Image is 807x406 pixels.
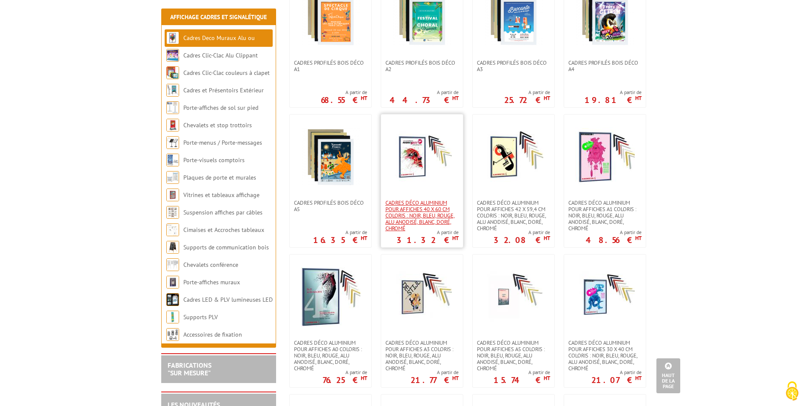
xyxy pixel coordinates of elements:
img: Cadres Clic-Clac couleurs à clapet [166,66,179,79]
img: Porte-affiches muraux [166,276,179,289]
a: Cadres déco aluminium pour affiches A5 Coloris : Noir, bleu, rouge, alu anodisé, blanc, doré, chromé [473,340,554,372]
sup: HT [544,375,550,382]
span: Cadres déco aluminium pour affiches A5 Coloris : Noir, bleu, rouge, alu anodisé, blanc, doré, chromé [477,340,550,372]
sup: HT [452,94,459,102]
img: Cadres Deco Muraux Alu ou Bois [166,31,179,44]
sup: HT [635,375,642,382]
p: 44.73 € [390,97,459,103]
img: Cadres déco aluminium pour affiches A0 Coloris : Noir, bleu, rouge, alu anodisé, blanc, doré, chromé [301,267,360,327]
img: Vitrines et tableaux affichage [166,189,179,201]
span: Cadres Profilés Bois Déco A5 [294,200,367,212]
p: 76.25 € [322,377,367,383]
a: Porte-affiches de sol sur pied [183,104,258,112]
img: Cadres déco aluminium pour affiches 42 x 59,4 cm Coloris : Noir, bleu, rouge, alu anodisé, blanc,... [484,127,543,187]
a: Cadres déco aluminium pour affiches A3 Coloris : Noir, bleu, rouge, alu anodisé, blanc, doré, chromé [381,340,463,372]
img: Cadres déco aluminium pour affiches A1 Coloris : Noir, bleu, rouge, alu anodisé, blanc, doré, chromé [575,127,635,187]
a: Cadres déco aluminium pour affiches 40 x 60 cm Coloris : Noir, bleu, rouge, alu anodisé, blanc, d... [381,200,463,232]
img: Chevalets et stop trottoirs [166,119,179,132]
a: Cadres déco aluminium pour affiches A1 Coloris : Noir, bleu, rouge, alu anodisé, blanc, doré, chromé [564,200,646,232]
span: Cadres Profilés Bois Déco A4 [568,60,642,72]
sup: HT [544,94,550,102]
img: Porte-menus / Porte-messages [166,136,179,149]
a: Cadres LED & PLV lumineuses LED [183,296,273,303]
span: Cadres déco aluminium pour affiches 42 x 59,4 cm Coloris : Noir, bleu, rouge, alu anodisé, blanc,... [477,200,550,232]
span: A partir de [411,369,459,376]
sup: HT [361,375,367,382]
span: A partir de [396,229,459,236]
sup: HT [544,234,550,242]
img: Cadres déco aluminium pour affiches 30 x 40 cm Coloris : Noir, bleu, rouge, alu anodisé, blanc, d... [575,267,635,327]
img: Chevalets conférence [166,258,179,271]
img: Suspension affiches par câbles [166,206,179,219]
p: 68.55 € [321,97,367,103]
span: A partir de [322,369,367,376]
span: Cadres Profilés Bois Déco A1 [294,60,367,72]
span: A partir de [493,369,550,376]
a: Porte-menus / Porte-messages [183,139,262,146]
a: Cadres Deco Muraux Alu ou [GEOGRAPHIC_DATA] [166,34,255,59]
p: 21.07 € [591,377,642,383]
img: Cadres déco aluminium pour affiches A5 Coloris : Noir, bleu, rouge, alu anodisé, blanc, doré, chromé [484,267,543,327]
p: 31.32 € [396,237,459,243]
button: Cookies (fenêtre modale) [777,377,807,406]
span: A partir de [586,229,642,236]
a: Plaques de porte et murales [183,174,256,181]
a: Cadres et Présentoirs Extérieur [183,86,264,94]
a: Cadres Profilés Bois Déco A3 [473,60,554,72]
p: 21.77 € [411,377,459,383]
img: Cadres déco aluminium pour affiches A3 Coloris : Noir, bleu, rouge, alu anodisé, blanc, doré, chromé [392,267,452,327]
sup: HT [361,94,367,102]
sup: HT [361,234,367,242]
img: Supports PLV [166,311,179,323]
span: Cadres déco aluminium pour affiches A1 Coloris : Noir, bleu, rouge, alu anodisé, blanc, doré, chromé [568,200,642,232]
a: Cadres déco aluminium pour affiches A0 Coloris : Noir, bleu, rouge, alu anodisé, blanc, doré, chromé [290,340,371,372]
img: Cadres Profilés Bois Déco A5 [301,127,360,187]
img: Cimaises et Accroches tableaux [166,223,179,236]
img: Supports de communication bois [166,241,179,254]
img: Porte-affiches de sol sur pied [166,101,179,114]
sup: HT [635,234,642,242]
span: Cadres déco aluminium pour affiches 40 x 60 cm Coloris : Noir, bleu, rouge, alu anodisé, blanc, d... [385,200,459,232]
a: Affichage Cadres et Signalétique [170,13,267,21]
a: Supports PLV [183,313,218,321]
span: A partir de [321,89,367,96]
a: Porte-affiches muraux [183,278,240,286]
a: Cadres déco aluminium pour affiches 42 x 59,4 cm Coloris : Noir, bleu, rouge, alu anodisé, blanc,... [473,200,554,232]
img: Porte-visuels comptoirs [166,154,179,166]
a: Cadres Clic-Clac Alu Clippant [183,51,258,59]
p: 19.81 € [585,97,642,103]
img: Cadres déco aluminium pour affiches 40 x 60 cm Coloris : Noir, bleu, rouge, alu anodisé, blanc, d... [392,127,452,187]
a: Accessoires de fixation [183,331,242,338]
a: Chevalets conférence [183,261,238,269]
a: Cadres Profilés Bois Déco A1 [290,60,371,72]
p: 32.08 € [493,237,550,243]
span: A partir de [390,89,459,96]
p: 25.72 € [504,97,550,103]
span: A partir de [504,89,550,96]
a: Cadres Clic-Clac couleurs à clapet [183,69,270,77]
a: Cadres Profilés Bois Déco A5 [290,200,371,212]
span: Cadres déco aluminium pour affiches 30 x 40 cm Coloris : Noir, bleu, rouge, alu anodisé, blanc, d... [568,340,642,372]
span: A partir de [493,229,550,236]
p: 15.74 € [493,377,550,383]
img: Accessoires de fixation [166,328,179,341]
img: Plaques de porte et murales [166,171,179,184]
a: Chevalets et stop trottoirs [183,121,252,129]
a: Cadres Profilés Bois Déco A4 [564,60,646,72]
a: FABRICATIONS"Sur Mesure" [168,361,211,377]
a: Porte-visuels comptoirs [183,156,245,164]
img: Cookies (fenêtre modale) [781,380,803,402]
a: Suspension affiches par câbles [183,209,262,216]
span: Cadres Profilés Bois Déco A2 [385,60,459,72]
span: A partir de [313,229,367,236]
a: Haut de la page [656,358,680,393]
sup: HT [635,94,642,102]
span: Cadres déco aluminium pour affiches A0 Coloris : Noir, bleu, rouge, alu anodisé, blanc, doré, chromé [294,340,367,372]
a: Vitrines et tableaux affichage [183,191,259,199]
img: Cadres et Présentoirs Extérieur [166,84,179,97]
a: Cimaises et Accroches tableaux [183,226,264,234]
p: 48.56 € [586,237,642,243]
sup: HT [452,375,459,382]
a: Supports de communication bois [183,243,269,251]
span: Cadres déco aluminium pour affiches A3 Coloris : Noir, bleu, rouge, alu anodisé, blanc, doré, chromé [385,340,459,372]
